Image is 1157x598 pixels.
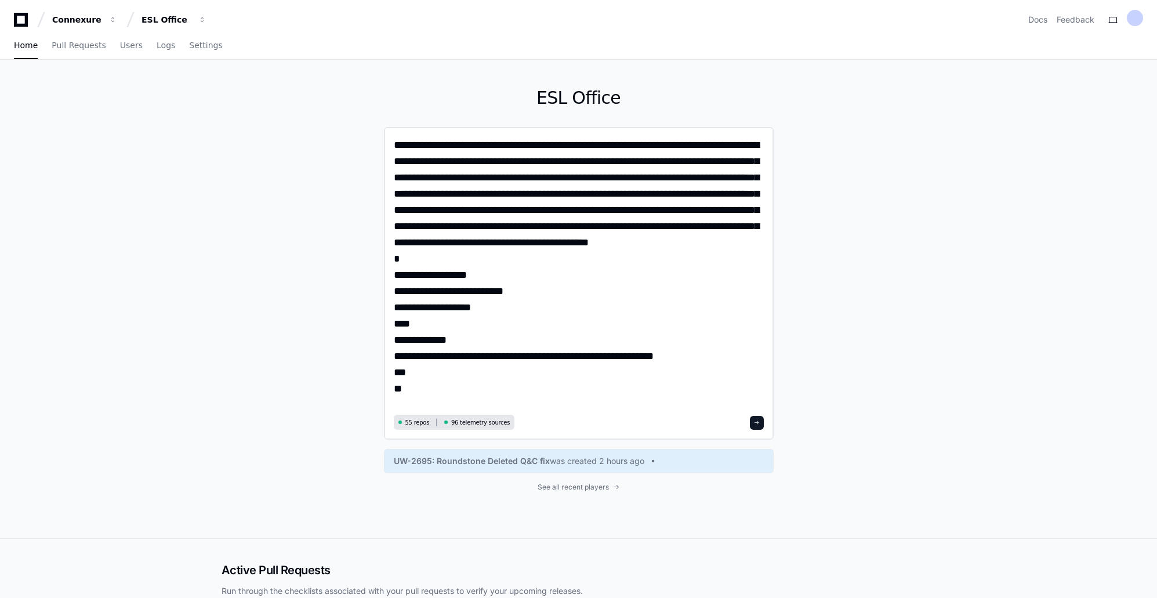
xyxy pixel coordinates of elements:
[157,32,175,59] a: Logs
[52,32,106,59] a: Pull Requests
[1057,14,1094,26] button: Feedback
[120,42,143,49] span: Users
[405,418,430,427] span: 55 repos
[14,32,38,59] a: Home
[14,42,38,49] span: Home
[189,32,222,59] a: Settings
[222,562,936,578] h2: Active Pull Requests
[550,455,644,467] span: was created 2 hours ago
[394,455,550,467] span: UW-2695: Roundstone Deleted Q&C fix
[222,585,936,597] p: Run through the checklists associated with your pull requests to verify your upcoming releases.
[384,483,774,492] a: See all recent players
[120,32,143,59] a: Users
[52,14,102,26] div: Connexure
[384,88,774,108] h1: ESL Office
[189,42,222,49] span: Settings
[48,9,122,30] button: Connexure
[142,14,191,26] div: ESL Office
[52,42,106,49] span: Pull Requests
[394,455,764,467] a: UW-2695: Roundstone Deleted Q&C fixwas created 2 hours ago
[1028,14,1047,26] a: Docs
[538,483,609,492] span: See all recent players
[157,42,175,49] span: Logs
[451,418,510,427] span: 96 telemetry sources
[137,9,211,30] button: ESL Office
